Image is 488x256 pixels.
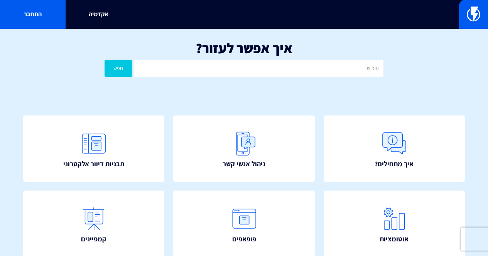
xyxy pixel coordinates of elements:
[380,234,409,244] span: אוטומציות
[375,159,414,169] span: איך מתחילים?
[105,60,132,77] button: חפש
[324,115,465,182] a: איך מתחילים?
[173,115,314,182] a: ניהול אנשי קשר
[12,40,476,56] h1: איך אפשר לעזור?
[232,234,256,244] span: פופאפים
[134,60,383,77] input: חיפוש
[223,159,265,169] span: ניהול אנשי קשר
[23,115,164,182] a: תבניות דיוור אלקטרוני
[98,6,390,23] input: חיפוש מהיר...
[81,234,106,244] span: קמפיינים
[63,159,124,169] span: תבניות דיוור אלקטרוני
